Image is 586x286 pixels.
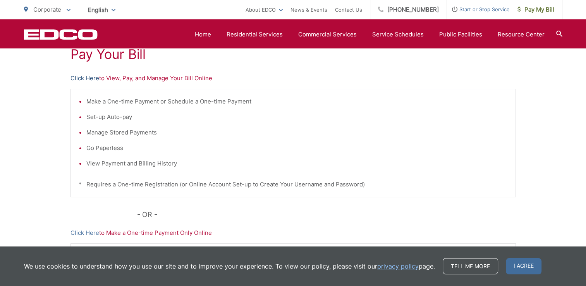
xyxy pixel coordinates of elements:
li: Set-up Auto-pay [86,112,508,122]
a: EDCD logo. Return to the homepage. [24,29,98,40]
p: * Requires a One-time Registration (or Online Account Set-up to Create Your Username and Password) [79,180,508,189]
a: Contact Us [335,5,362,14]
a: Click Here [70,228,99,238]
a: Resource Center [498,30,545,39]
a: Service Schedules [372,30,424,39]
a: News & Events [290,5,327,14]
span: I agree [506,258,541,274]
a: About EDCO [246,5,283,14]
span: Pay My Bill [517,5,554,14]
a: Residential Services [227,30,283,39]
h1: Pay Your Bill [70,47,516,62]
span: English [82,3,121,17]
p: - OR - [137,209,516,221]
a: Public Facilities [439,30,482,39]
p: We use cookies to understand how you use our site and to improve your experience. To view our pol... [24,262,435,271]
a: Click Here [70,74,99,83]
li: Go Paperless [86,143,508,153]
p: to View, Pay, and Manage Your Bill Online [70,74,516,83]
li: Manage Stored Payments [86,128,508,137]
a: privacy policy [377,262,419,271]
a: Home [195,30,211,39]
span: Corporate [33,6,61,13]
li: View Payment and Billing History [86,159,508,168]
li: Make a One-time Payment or Schedule a One-time Payment [86,97,508,106]
a: Commercial Services [298,30,357,39]
a: Tell me more [443,258,498,274]
p: to Make a One-time Payment Only Online [70,228,516,238]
